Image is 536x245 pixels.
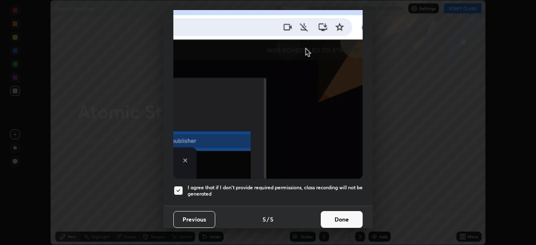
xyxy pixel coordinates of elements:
[263,215,266,224] h4: 5
[188,184,363,197] h5: I agree that if I don't provide required permissions, class recording will not be generated
[321,211,363,228] button: Done
[270,215,273,224] h4: 5
[267,215,269,224] h4: /
[173,211,215,228] button: Previous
